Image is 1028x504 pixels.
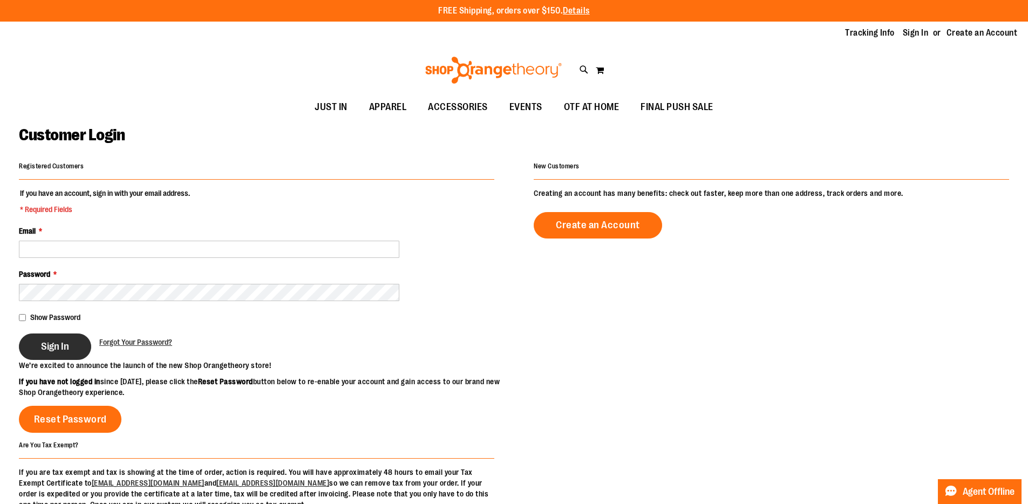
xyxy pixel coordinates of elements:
[534,188,1009,199] p: Creating an account has many benefits: check out faster, keep more than one address, track orders...
[19,162,84,170] strong: Registered Customers
[19,377,100,386] strong: If you have not logged in
[19,333,91,360] button: Sign In
[534,212,662,239] a: Create an Account
[99,338,172,346] span: Forgot Your Password?
[315,95,348,119] span: JUST IN
[438,5,590,17] p: FREE Shipping, orders over $150.
[845,27,895,39] a: Tracking Info
[92,479,205,487] a: [EMAIL_ADDRESS][DOMAIN_NAME]
[19,270,50,278] span: Password
[564,95,619,119] span: OTF AT HOME
[369,95,407,119] span: APPAREL
[19,441,79,448] strong: Are You Tax Exempt?
[641,95,713,119] span: FINAL PUSH SALE
[19,227,36,235] span: Email
[19,360,514,371] p: We’re excited to announce the launch of the new Shop Orangetheory store!
[34,413,107,425] span: Reset Password
[19,126,125,144] span: Customer Login
[424,57,563,84] img: Shop Orangetheory
[509,95,542,119] span: EVENTS
[30,313,80,322] span: Show Password
[19,406,121,433] a: Reset Password
[41,340,69,352] span: Sign In
[947,27,1018,39] a: Create an Account
[19,188,191,215] legend: If you have an account, sign in with your email address.
[20,204,190,215] span: * Required Fields
[563,6,590,16] a: Details
[19,376,514,398] p: since [DATE], please click the button below to re-enable your account and gain access to our bran...
[963,487,1015,497] span: Agent Offline
[99,337,172,348] a: Forgot Your Password?
[903,27,929,39] a: Sign In
[938,479,1022,504] button: Agent Offline
[428,95,488,119] span: ACCESSORIES
[216,479,329,487] a: [EMAIL_ADDRESS][DOMAIN_NAME]
[556,219,640,231] span: Create an Account
[534,162,580,170] strong: New Customers
[198,377,253,386] strong: Reset Password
